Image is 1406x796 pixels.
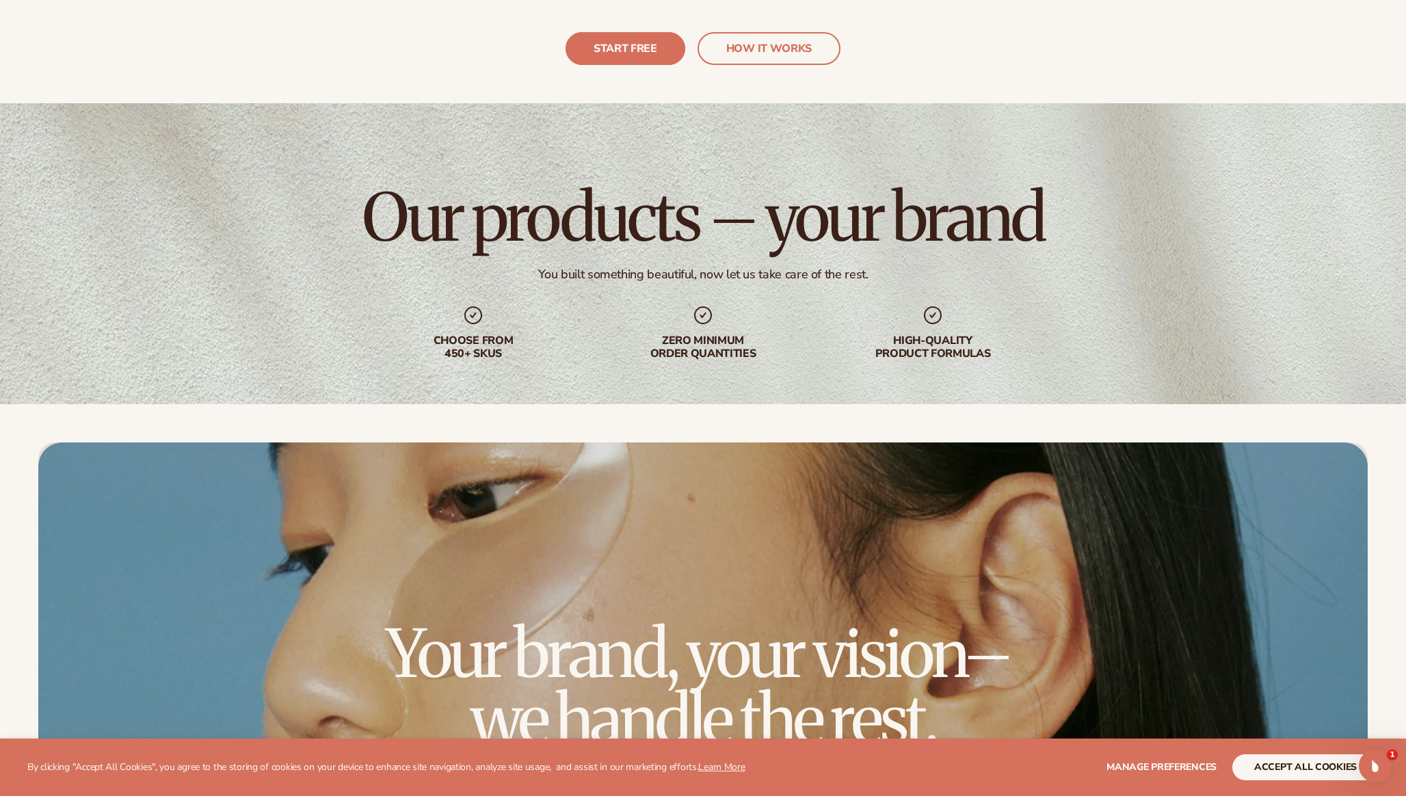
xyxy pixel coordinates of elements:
[1106,754,1217,780] button: Manage preferences
[566,32,685,65] a: START FREE
[362,185,1044,250] h2: Our products – your brand
[1387,749,1398,760] span: 1
[615,334,791,360] div: Zero minimum order quantities
[698,760,745,773] a: Learn More
[386,334,561,360] div: Choose from 450+ Skus
[1106,760,1217,773] span: Manage preferences
[845,334,1020,360] div: High-quality product formulas
[1359,749,1392,782] iframe: Intercom live chat
[1232,754,1379,780] button: accept all cookies
[27,762,745,773] p: By clicking "Accept All Cookies", you agree to the storing of cookies on your device to enhance s...
[361,621,1045,752] h2: Your brand, your vision– we handle the rest.
[538,267,868,282] div: You built something beautiful, now let us take care of the rest.
[698,32,840,65] a: HOW IT WORKS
